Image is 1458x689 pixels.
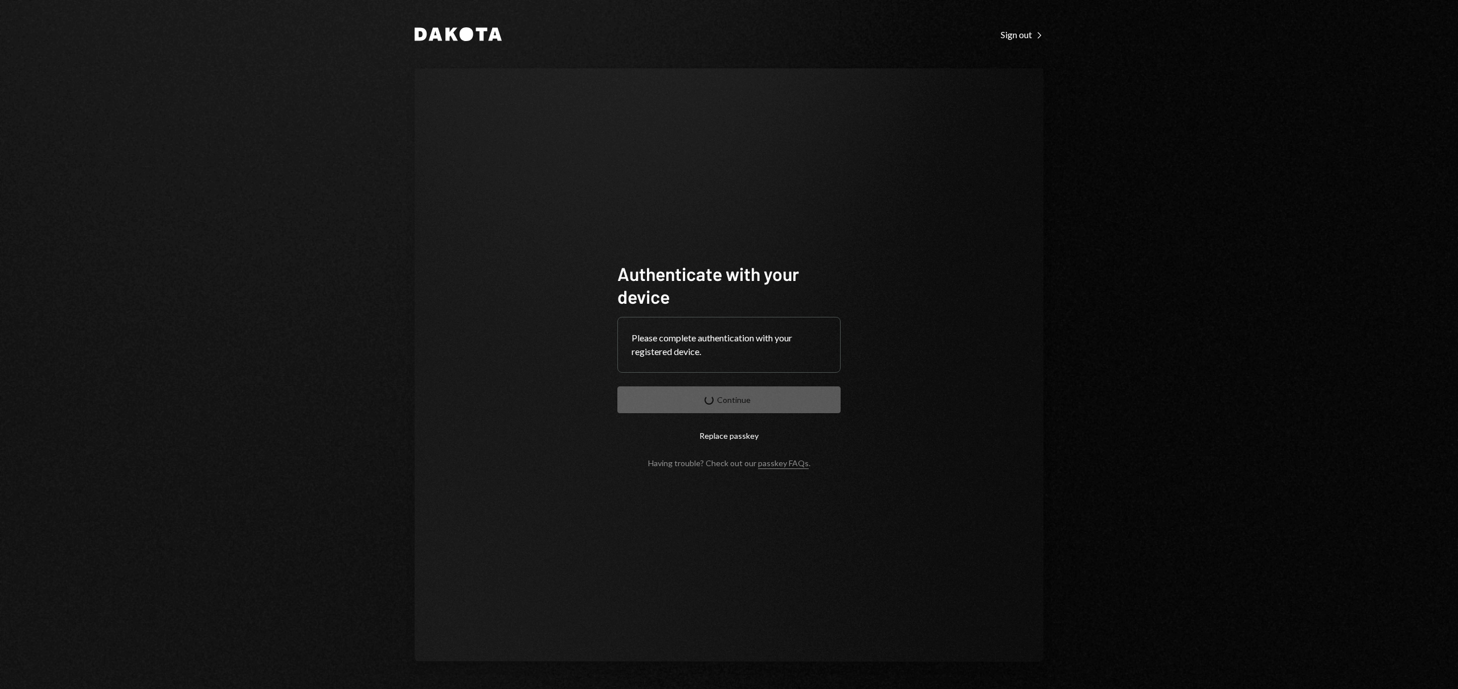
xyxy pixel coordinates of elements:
[632,331,826,358] div: Please complete authentication with your registered device.
[617,262,841,308] h1: Authenticate with your device
[617,422,841,449] button: Replace passkey
[1001,28,1043,40] a: Sign out
[758,458,809,469] a: passkey FAQs
[1001,29,1043,40] div: Sign out
[648,458,810,468] div: Having trouble? Check out our .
